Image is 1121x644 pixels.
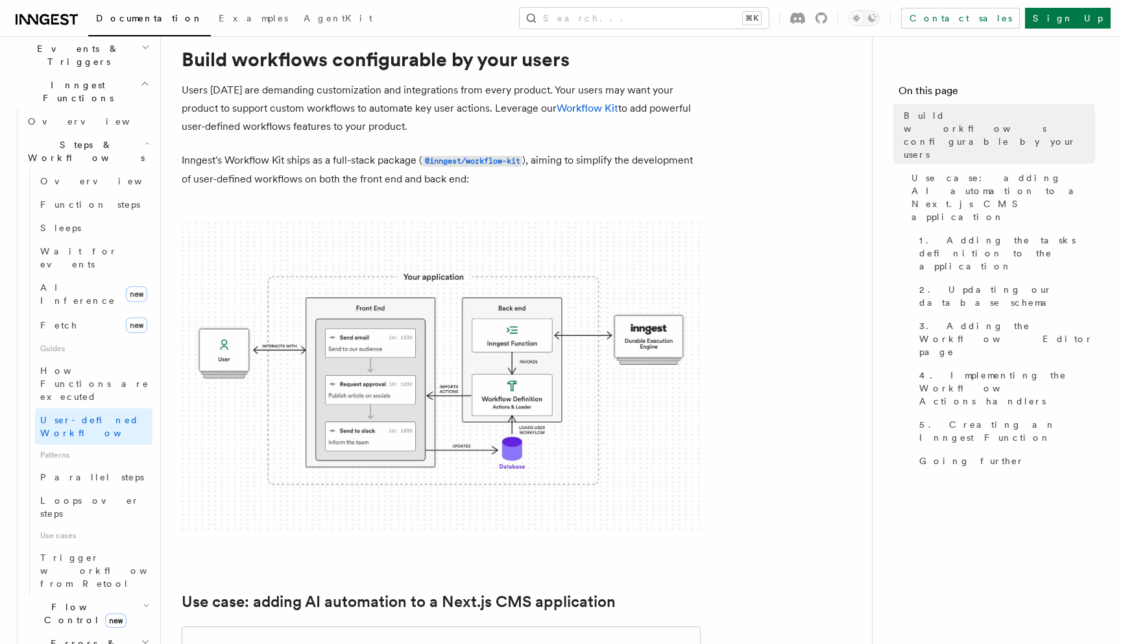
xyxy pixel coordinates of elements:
[35,359,152,408] a: How Functions are executed
[219,13,288,23] span: Examples
[898,83,1095,104] h4: On this page
[422,156,522,167] code: @inngest/workflow-kit
[23,169,152,595] div: Steps & Workflows
[520,8,769,29] button: Search...⌘K
[40,246,117,269] span: Wait for events
[211,4,296,35] a: Examples
[182,47,701,71] h1: Build workflows configurable by your users
[35,489,152,525] a: Loops over steps
[914,413,1095,449] a: 5. Creating an Inngest Function
[914,364,1095,413] a: 4. Implementing the Workflow Actions handlers
[126,286,147,302] span: new
[10,42,141,68] span: Events & Triggers
[182,222,701,533] img: The Workflow Kit provides a Workflow Engine to compose workflow actions on the back end and a set...
[914,449,1095,473] a: Going further
[182,593,616,611] a: Use case: adding AI automation to a Next.js CMS application
[35,216,152,240] a: Sleeps
[1025,8,1111,29] a: Sign Up
[10,37,152,73] button: Events & Triggers
[96,13,203,23] span: Documentation
[10,79,140,105] span: Inngest Functions
[919,369,1095,408] span: 4. Implementing the Workflow Actions handlers
[88,4,211,36] a: Documentation
[904,109,1095,161] span: Build workflows configurable by your users
[40,495,139,519] span: Loops over steps
[901,8,1020,29] a: Contact sales
[919,234,1095,273] span: 1. Adding the tasks definition to the application
[914,314,1095,364] a: 3. Adding the Workflow Editor page
[40,552,183,589] span: Trigger workflows from Retool
[898,104,1095,166] a: Build workflows configurable by your users
[919,418,1095,444] span: 5. Creating an Inngest Function
[40,282,115,306] span: AI Inference
[23,595,152,632] button: Flow Controlnew
[182,151,701,188] p: Inngest's Workflow Kit ships as a full-stack package ( ), aiming to simplify the development of u...
[35,169,152,193] a: Overview
[35,240,152,276] a: Wait for events
[919,454,1024,467] span: Going further
[35,408,152,445] a: User-defined Workflows
[849,10,880,26] button: Toggle dark mode
[422,154,522,166] a: @inngest/workflow-kit
[105,613,127,628] span: new
[40,223,81,233] span: Sleeps
[10,73,152,110] button: Inngest Functions
[35,193,152,216] a: Function steps
[914,278,1095,314] a: 2. Updating our database schema
[35,276,152,312] a: AI Inferencenew
[911,171,1095,223] span: Use case: adding AI automation to a Next.js CMS application
[40,176,174,186] span: Overview
[23,138,145,164] span: Steps & Workflows
[40,472,144,482] span: Parallel steps
[23,133,152,169] button: Steps & Workflows
[296,4,380,35] a: AgentKit
[743,12,761,25] kbd: ⌘K
[35,445,152,465] span: Patterns
[182,81,701,136] p: Users [DATE] are demanding customization and integrations from every product. Your users may want...
[23,110,152,133] a: Overview
[35,525,152,546] span: Use cases
[23,601,143,626] span: Flow Control
[40,365,149,402] span: How Functions are executed
[35,546,152,595] a: Trigger workflows from Retool
[40,415,157,438] span: User-defined Workflows
[906,166,1095,229] a: Use case: adding AI automation to a Next.js CMS application
[40,320,78,330] span: Fetch
[35,465,152,489] a: Parallel steps
[126,317,147,333] span: new
[40,199,140,210] span: Function steps
[914,229,1095,278] a: 1. Adding the tasks definition to the application
[35,338,152,359] span: Guides
[28,116,162,127] span: Overview
[304,13,372,23] span: AgentKit
[557,102,618,114] a: Workflow Kit
[919,319,1095,358] span: 3. Adding the Workflow Editor page
[35,312,152,338] a: Fetchnew
[919,283,1095,309] span: 2. Updating our database schema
